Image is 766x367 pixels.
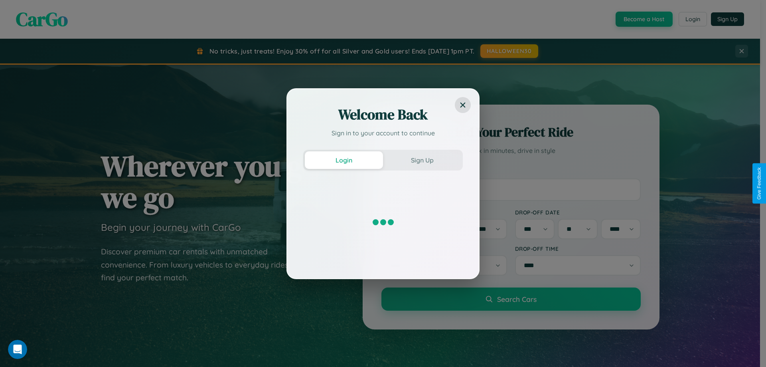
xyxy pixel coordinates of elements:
button: Login [305,151,383,169]
iframe: Intercom live chat [8,340,27,359]
h2: Welcome Back [303,105,463,124]
div: Give Feedback [756,167,762,200]
button: Sign Up [383,151,461,169]
p: Sign in to your account to continue [303,128,463,138]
